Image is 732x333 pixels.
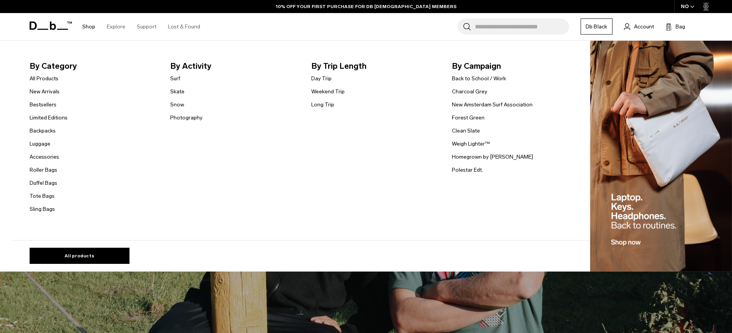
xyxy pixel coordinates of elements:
[581,18,612,35] a: Db Black
[170,114,203,122] a: Photography
[452,75,506,83] a: Back to School / Work
[76,13,206,40] nav: Main Navigation
[170,75,180,83] a: Surf
[276,3,456,10] a: 10% OFF YOUR FIRST PURCHASE FOR DB [DEMOGRAPHIC_DATA] MEMBERS
[30,205,55,213] a: Sling Bags
[30,140,50,148] a: Luggage
[30,192,55,200] a: Tote Bags
[452,60,581,72] span: By Campaign
[30,166,57,174] a: Roller Bags
[311,60,440,72] span: By Trip Length
[30,248,129,264] a: All products
[30,101,56,109] a: Bestsellers
[452,114,485,122] a: Forest Green
[30,127,56,135] a: Backpacks
[676,23,685,31] span: Bag
[137,13,156,40] a: Support
[170,88,184,96] a: Skate
[168,13,200,40] a: Lost & Found
[170,101,184,109] a: Snow
[452,101,533,109] a: New Amsterdam Surf Association
[82,13,95,40] a: Shop
[311,101,334,109] a: Long Trip
[30,179,57,187] a: Duffel Bags
[452,127,480,135] a: Clean Slate
[30,114,68,122] a: Limited Editions
[107,13,125,40] a: Explore
[30,75,58,83] a: All Products
[452,153,533,161] a: Homegrown by [PERSON_NAME]
[624,22,654,31] a: Account
[666,22,685,31] button: Bag
[634,23,654,31] span: Account
[452,140,490,148] a: Weigh Lighter™
[311,75,332,83] a: Day Trip
[30,153,59,161] a: Accessories
[452,88,487,96] a: Charcoal Grey
[311,88,345,96] a: Weekend Trip
[170,60,299,72] span: By Activity
[452,166,483,174] a: Polestar Edt.
[30,88,60,96] a: New Arrivals
[30,60,158,72] span: By Category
